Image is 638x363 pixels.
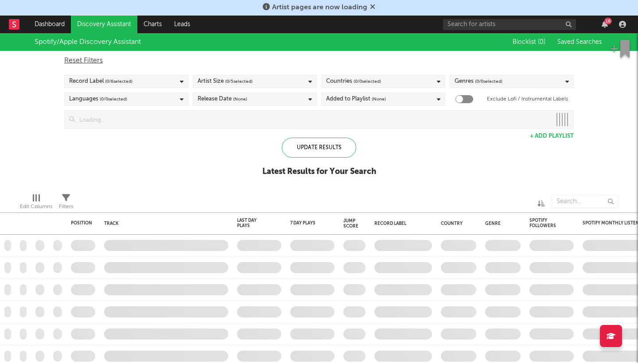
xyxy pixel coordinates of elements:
div: Edit Columns [20,190,52,216]
div: Reset Filters [64,55,574,66]
div: Filters [59,190,73,216]
span: ( 0 ) [538,39,545,45]
div: Genres [455,76,502,87]
div: Spotify/Apple Discovery Assistant [35,37,141,47]
span: (None) [372,94,386,104]
button: + Add Playlist [530,133,574,139]
input: Loading... [75,111,551,128]
div: Artist Size [198,76,253,87]
div: Release Date [198,94,247,104]
div: Record Label [374,221,428,226]
div: Position [71,220,92,226]
div: Filters [59,201,73,212]
input: Search... [552,195,618,208]
span: Blocklist [513,39,545,45]
div: Countries [326,76,381,87]
input: Search for artists [443,19,576,30]
div: Spotify Followers [529,218,560,228]
span: Saved Searches [557,39,603,45]
span: Dismiss [370,4,375,11]
div: Edit Columns [20,201,52,212]
span: (None) [233,94,247,104]
a: Leads [168,15,196,33]
div: Track [104,221,224,226]
a: Discovery Assistant [71,15,137,33]
button: Saved Searches [555,39,603,46]
div: Jump Score [343,218,358,229]
button: 16 [602,21,608,28]
label: Exclude Lofi / Instrumental Labels [487,94,568,104]
span: ( 0 / 5 selected) [225,76,253,87]
div: 7 Day Plays [290,220,321,226]
div: Added to Playlist [326,94,386,104]
div: Record Label [69,76,132,87]
span: Artist pages are now loading [272,4,367,11]
div: Last Day Plays [237,218,268,228]
div: Update Results [282,138,356,158]
span: ( 0 / 0 selected) [354,76,381,87]
div: Country [441,221,472,226]
div: Languages [69,94,127,104]
div: Latest Results for Your Search [262,166,376,177]
div: Genre [485,221,516,226]
a: Dashboard [28,15,71,33]
span: ( 0 / 0 selected) [475,76,502,87]
span: ( 0 / 0 selected) [100,94,127,104]
span: ( 0 / 6 selected) [105,76,132,87]
div: 16 [604,18,612,24]
a: Charts [137,15,168,33]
